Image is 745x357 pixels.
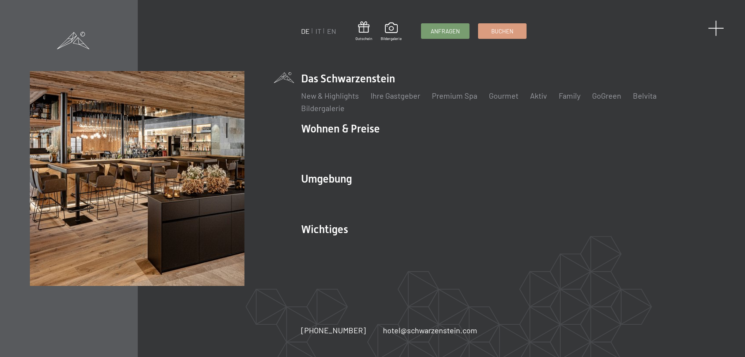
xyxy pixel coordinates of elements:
a: GoGreen [592,91,621,100]
span: Gutschein [355,36,372,41]
span: Bildergalerie [381,36,402,41]
a: EN [327,27,336,35]
span: Anfragen [431,27,460,35]
a: Belvita [633,91,657,100]
a: Buchen [478,24,526,38]
a: Aktiv [530,91,547,100]
span: Buchen [491,27,513,35]
a: [PHONE_NUMBER] [301,325,366,336]
a: Gourmet [489,91,518,100]
a: Bildergalerie [301,103,345,113]
a: Family [559,91,580,100]
a: Anfragen [421,24,469,38]
a: Gutschein [355,21,372,41]
a: IT [315,27,321,35]
span: [PHONE_NUMBER] [301,326,366,335]
a: hotel@schwarzenstein.com [383,325,477,336]
a: Premium Spa [432,91,477,100]
a: Bildergalerie [381,23,402,41]
a: Ihre Gastgeber [371,91,420,100]
a: New & Highlights [301,91,359,100]
a: DE [301,27,310,35]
